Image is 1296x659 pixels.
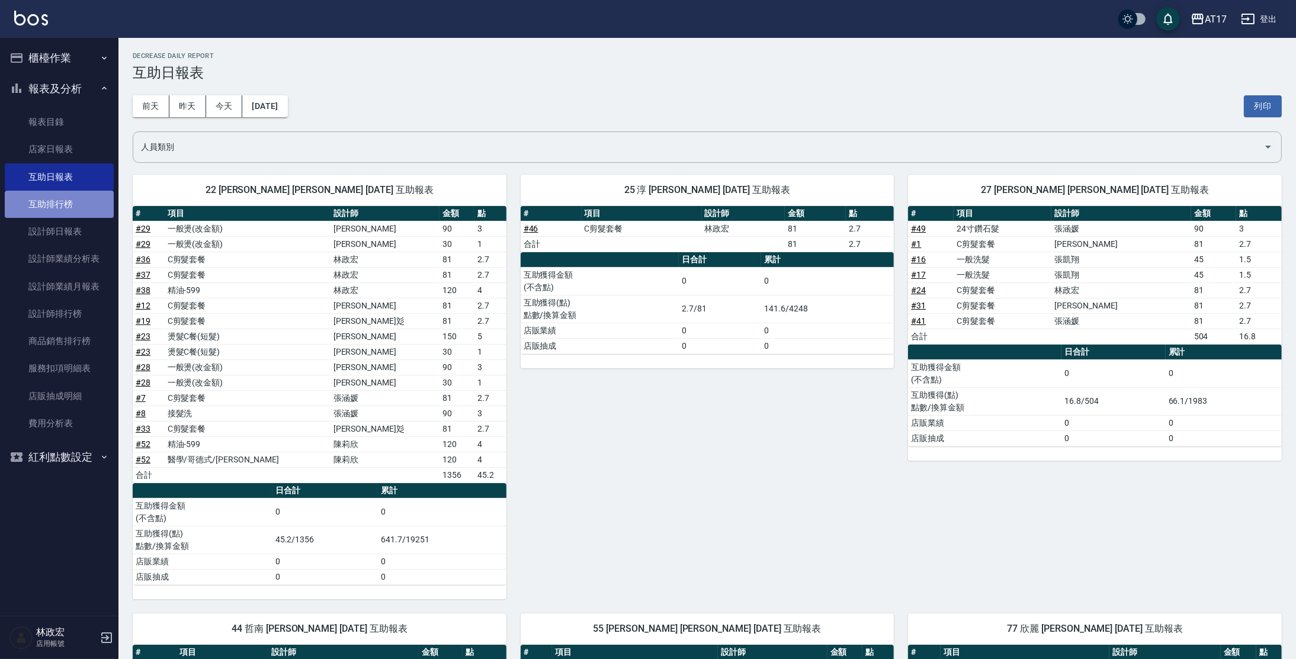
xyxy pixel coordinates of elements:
[474,329,506,344] td: 5
[165,421,331,436] td: C剪髮套餐
[36,626,97,638] h5: 林政宏
[911,255,926,264] a: #16
[1061,387,1166,415] td: 16.8/504
[908,206,954,221] th: #
[1051,282,1191,298] td: 林政宏
[474,206,506,221] th: 點
[440,467,474,483] td: 1356
[165,313,331,329] td: C剪髮套餐
[378,554,506,569] td: 0
[474,421,506,436] td: 2.7
[5,218,114,245] a: 設計師日報表
[1236,221,1282,236] td: 3
[165,236,331,252] td: 一般燙(改金額)
[702,221,785,236] td: 林政宏
[1191,313,1237,329] td: 81
[169,95,206,117] button: 昨天
[331,436,440,452] td: 陳莉欣
[911,270,926,279] a: #17
[440,206,474,221] th: 金額
[440,298,474,313] td: 81
[1051,236,1191,252] td: [PERSON_NAME]
[1236,282,1282,298] td: 2.7
[136,316,150,326] a: #19
[785,206,846,221] th: 金額
[331,282,440,298] td: 林政宏
[954,313,1051,329] td: C剪髮套餐
[133,526,272,554] td: 互助獲得(點) 點數/換算金額
[474,267,506,282] td: 2.7
[911,224,926,233] a: #49
[954,206,1051,221] th: 項目
[1061,359,1166,387] td: 0
[133,483,506,585] table: a dense table
[5,355,114,382] a: 服務扣項明細表
[440,236,474,252] td: 30
[136,270,150,279] a: #37
[133,569,272,584] td: 店販抽成
[5,43,114,73] button: 櫃檯作業
[474,282,506,298] td: 4
[474,298,506,313] td: 2.7
[954,221,1051,236] td: 24寸鑽石髮
[5,410,114,437] a: 費用分析表
[1051,252,1191,267] td: 張凱翔
[1061,430,1166,446] td: 0
[440,329,474,344] td: 150
[440,282,474,298] td: 120
[5,108,114,136] a: 報表目錄
[5,442,114,472] button: 紅利點數設定
[474,436,506,452] td: 4
[785,236,846,252] td: 81
[165,406,331,421] td: 接髮洗
[474,344,506,359] td: 1
[1236,329,1282,344] td: 16.8
[440,344,474,359] td: 30
[1051,298,1191,313] td: [PERSON_NAME]
[331,375,440,390] td: [PERSON_NAME]
[14,11,48,25] img: Logo
[1166,430,1282,446] td: 0
[1051,267,1191,282] td: 張凱翔
[911,301,926,310] a: #31
[954,298,1051,313] td: C剪髮套餐
[165,329,331,344] td: 燙髮C餐(短髮)
[761,323,894,338] td: 0
[1191,236,1237,252] td: 81
[165,436,331,452] td: 精油-599
[440,252,474,267] td: 81
[679,267,761,295] td: 0
[1191,267,1237,282] td: 45
[136,255,150,264] a: #36
[331,329,440,344] td: [PERSON_NAME]
[440,267,474,282] td: 81
[582,206,702,221] th: 項目
[440,313,474,329] td: 81
[474,452,506,467] td: 4
[440,375,474,390] td: 30
[521,323,679,338] td: 店販業績
[5,136,114,163] a: 店家日報表
[5,191,114,218] a: 互助排行榜
[761,267,894,295] td: 0
[908,387,1061,415] td: 互助獲得(點) 點數/換算金額
[331,236,440,252] td: [PERSON_NAME]
[136,347,150,356] a: #23
[133,65,1282,81] h3: 互助日報表
[242,95,287,117] button: [DATE]
[521,206,894,252] table: a dense table
[133,467,165,483] td: 合計
[5,300,114,327] a: 設計師排行榜
[535,184,880,196] span: 25 淳 [PERSON_NAME] [DATE] 互助報表
[1259,137,1278,156] button: Open
[761,252,894,268] th: 累計
[165,375,331,390] td: 一般燙(改金額)
[331,390,440,406] td: 張涵媛
[165,390,331,406] td: C剪髮套餐
[521,206,582,221] th: #
[136,455,150,464] a: #52
[954,252,1051,267] td: 一般洗髮
[147,184,492,196] span: 22 [PERSON_NAME] [PERSON_NAME] [DATE] 互助報表
[679,252,761,268] th: 日合計
[474,359,506,375] td: 3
